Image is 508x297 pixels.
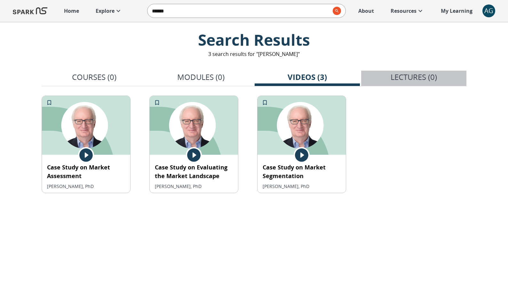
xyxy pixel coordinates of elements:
[116,29,392,50] p: Search Results
[72,71,116,83] p: Courses (0)
[177,71,225,83] p: Modules (0)
[330,4,341,18] button: search
[42,96,130,155] img: 1961034300-11081fbcf170ae393ff235969dac10d0d063648378747778b697dfd0f60048ea-d
[96,7,115,15] p: Explore
[61,4,82,18] a: Home
[391,7,417,15] p: Resources
[47,183,125,190] p: [PERSON_NAME], PhD
[13,3,47,19] img: Logo of SPARK at Stanford
[355,4,377,18] a: About
[482,4,495,17] button: account of current user
[208,50,300,58] p: 3 search results for "[PERSON_NAME]"
[258,96,346,155] img: 1961034378-1f8022850e68f895ef3276a55abd2e119f0e8cbd99ae1de11e34ef1a869fd4c4-d
[438,4,476,18] a: My Learning
[64,7,79,15] p: Home
[92,4,125,18] a: Explore
[441,7,472,15] p: My Learning
[46,99,52,106] svg: Add to My Learning
[263,163,341,180] p: Case Study on Market Segmentation
[154,99,160,106] svg: Add to My Learning
[263,183,341,190] p: [PERSON_NAME], PhD
[150,96,238,155] img: 1961033896-646446e2ab2766fc8b577507c6212d791e852c45bb89c881c047b8f7e9bbe26f-d
[482,4,495,17] div: AG
[288,71,327,83] p: Videos (3)
[391,71,437,83] p: Lectures (0)
[262,99,268,106] svg: Add to My Learning
[387,4,427,18] a: Resources
[358,7,374,15] p: About
[47,163,125,180] p: Case Study on Market Assessment
[155,163,233,180] p: Case Study on Evaluating the Market Landscape
[155,183,233,190] p: [PERSON_NAME], PhD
